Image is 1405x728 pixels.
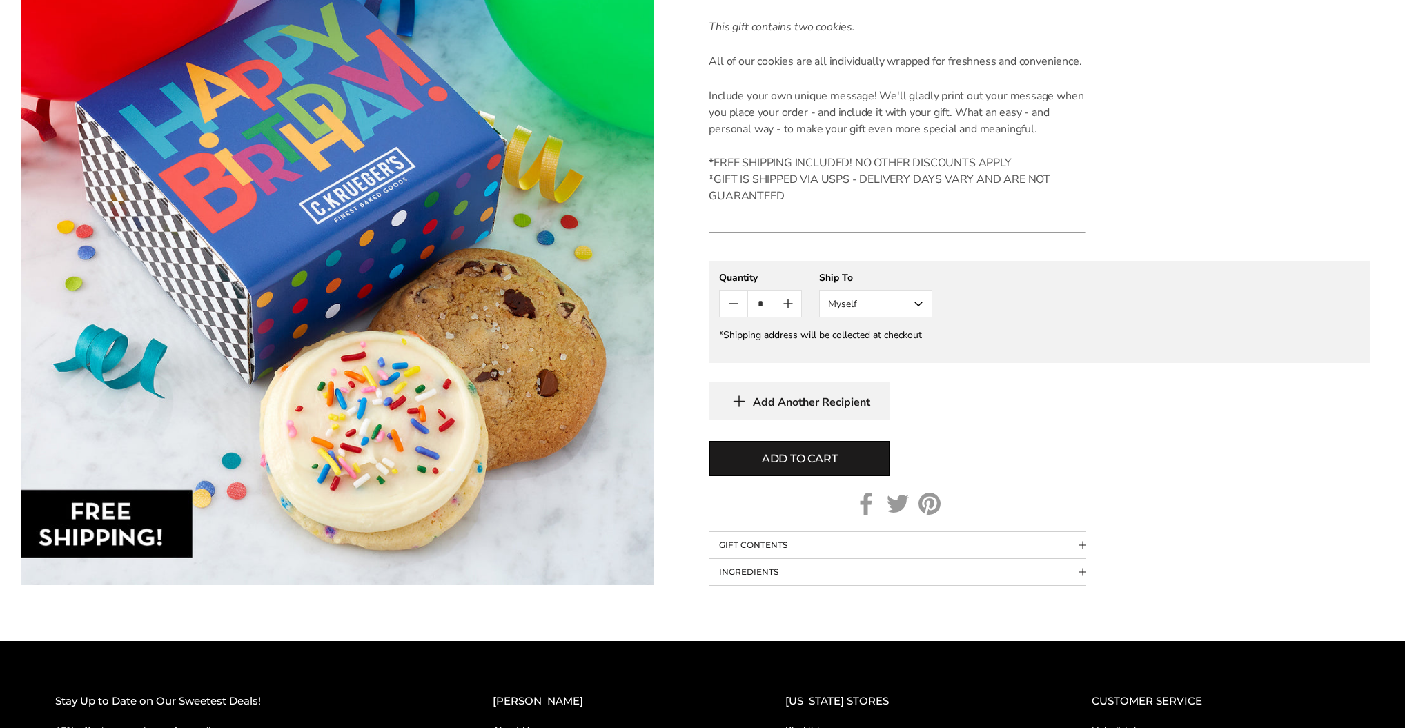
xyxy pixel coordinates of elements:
[819,290,932,317] button: Myself
[709,53,1086,70] p: All of our cookies are all individually wrapped for freshness and convenience.
[709,261,1370,363] gfm-form: New recipient
[762,451,838,467] span: Add to cart
[709,559,1086,585] button: Collapsible block button
[709,441,890,476] button: Add to cart
[819,271,932,284] div: Ship To
[709,88,1086,137] p: Include your own unique message! We'll gladly print out your message when you place your order - ...
[55,693,438,710] h2: Stay Up to Date on Our Sweetest Deals!
[753,395,870,409] span: Add Another Recipient
[719,271,802,284] div: Quantity
[918,493,941,515] a: Pinterest
[747,291,774,317] input: Quantity
[11,676,143,717] iframe: Sign Up via Text for Offers
[709,532,1086,558] button: Collapsible block button
[720,291,747,317] button: Count minus
[1092,693,1350,710] h2: CUSTOMER SERVICE
[709,155,1086,171] div: *FREE SHIPPING INCLUDED! NO OTHER DISCOUNTS APPLY
[709,19,855,35] em: This gift contains two cookies.
[855,493,877,515] a: Facebook
[709,382,890,420] button: Add Another Recipient
[709,171,1086,204] div: *GIFT IS SHIPPED VIA USPS - DELIVERY DAYS VARY AND ARE NOT GUARANTEED
[887,493,909,515] a: Twitter
[719,328,1360,342] div: *Shipping address will be collected at checkout
[774,291,801,317] button: Count plus
[785,693,1036,710] h2: [US_STATE] STORES
[493,693,731,710] h2: [PERSON_NAME]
